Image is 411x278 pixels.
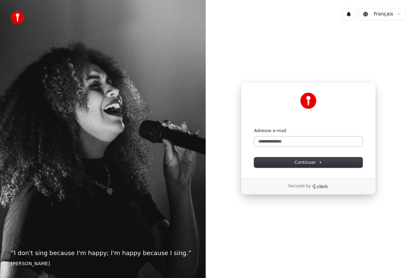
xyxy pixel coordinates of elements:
img: Youka [300,93,316,109]
span: Continuer [295,159,322,165]
img: youka [11,11,24,24]
p: “ I don't sing because I'm happy; I'm happy because I sing. ” [11,248,195,258]
label: Adresse e-mail [254,128,286,134]
a: Clerk logo [312,184,328,189]
footer: [PERSON_NAME] [11,260,195,267]
p: Secured by [288,184,311,189]
button: Continuer [254,157,363,167]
